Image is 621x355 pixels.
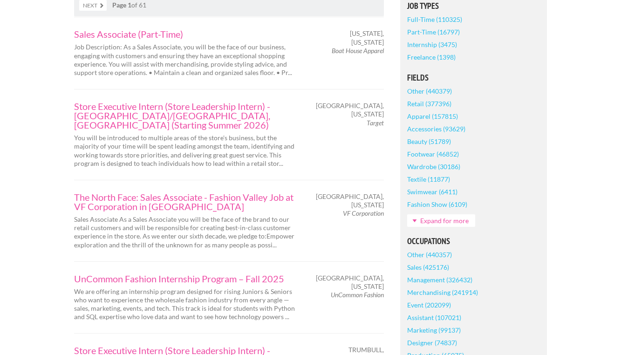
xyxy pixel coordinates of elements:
[316,274,384,291] span: [GEOGRAPHIC_DATA], [US_STATE]
[407,237,540,246] h5: Occupations
[367,119,384,127] em: Target
[74,29,302,39] a: Sales Associate (Part-Time)
[407,336,457,349] a: Designer (74837)
[407,185,457,198] a: Swimwear (6411)
[407,160,460,173] a: Wardrobe (30186)
[316,102,384,118] span: [GEOGRAPHIC_DATA], [US_STATE]
[407,248,452,261] a: Other (440357)
[407,198,467,211] a: Fashion Show (6109)
[407,13,462,26] a: Full-Time (110325)
[319,29,384,46] span: [US_STATE], [US_STATE]
[407,74,540,82] h5: Fields
[407,173,450,185] a: Textile (11877)
[74,192,302,211] a: The North Face: Sales Associate - Fashion Valley Job at VF Corporation in [GEOGRAPHIC_DATA]
[407,38,457,51] a: Internship (3475)
[407,324,461,336] a: Marketing (99137)
[407,261,449,273] a: Sales (425176)
[74,274,302,283] a: UnCommon Fashion Internship Program – Fall 2025
[332,47,384,55] em: Boat House Apparel
[407,26,460,38] a: Part-Time (16797)
[74,134,302,168] p: You will be introduced to multiple areas of the store's business, but the majority of your time w...
[407,273,472,286] a: Management (326432)
[407,299,451,311] a: Event (202099)
[407,2,540,10] h5: Job Types
[74,43,302,77] p: Job Description: As a Sales Associate, you will be the face of our business, engaging with custom...
[407,214,475,227] a: Expand for more
[343,209,384,217] em: VF Corporation
[316,192,384,209] span: [GEOGRAPHIC_DATA], [US_STATE]
[407,123,465,135] a: Accessories (93629)
[407,110,458,123] a: Apparel (157815)
[74,287,302,321] p: We are offering an internship program designed for rising Juniors & Seniors who want to experienc...
[407,148,459,160] a: Footwear (46852)
[407,135,451,148] a: Beauty (51789)
[407,286,478,299] a: Merchandising (241914)
[74,215,302,249] p: Sales Associate As a Sales Associate you will be the face of the brand to our retail customers an...
[331,291,384,299] em: UnCommon Fashion
[407,85,452,97] a: Other (440379)
[407,97,451,110] a: Retail (377396)
[407,311,461,324] a: Assistant (107021)
[407,51,456,63] a: Freelance (1398)
[74,102,302,130] a: Store Executive Intern (Store Leadership Intern) - [GEOGRAPHIC_DATA]/[GEOGRAPHIC_DATA], [GEOGRAPH...
[112,1,131,9] strong: Page 1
